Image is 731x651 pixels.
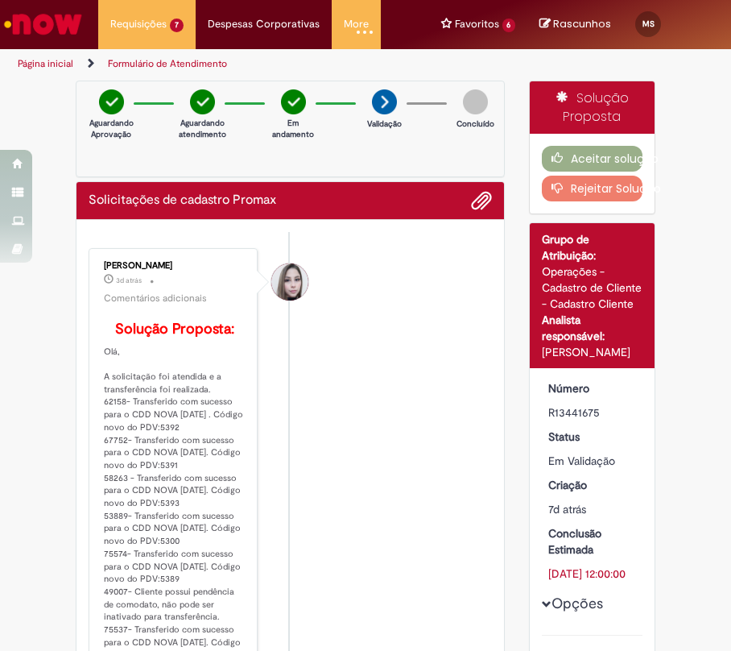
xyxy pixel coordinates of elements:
img: ServiceNow [2,8,85,40]
b: Solução Proposta: [115,320,234,338]
div: 23/08/2025 09:34:11 [548,501,638,517]
div: Operações - Cadastro de Cliente - Cadastro Cliente [542,263,643,312]
dt: Conclusão Estimada [536,525,650,558]
div: Grupo de Atribuição: [542,231,643,263]
p: Aguardando Aprovação [89,118,134,141]
time: 23/08/2025 09:34:11 [548,502,586,516]
div: R13441675 [548,404,638,421]
span: More [344,16,369,32]
span: Rascunhos [553,16,611,31]
a: No momento, sua lista de rascunhos tem 0 Itens [539,16,611,31]
span: MS [642,19,655,29]
time: 27/08/2025 08:40:25 [116,276,142,285]
button: Rejeitar Solução [542,176,643,201]
div: Daniele Aparecida Queiroz [271,263,308,301]
dt: Status [536,429,650,445]
dt: Número [536,380,650,396]
span: 3d atrás [116,276,142,285]
img: check-circle-green.png [281,89,306,114]
ul: Trilhas de página [12,49,353,79]
img: arrow-next.png [372,89,397,114]
img: check-circle-green.png [99,89,124,114]
p: Aguardando atendimento [179,118,226,141]
div: [PERSON_NAME] [104,261,245,271]
button: Adicionar anexos [471,190,492,211]
p: Validação [367,118,402,130]
h2: Solicitações de cadastro Promax Histórico de tíquete [89,193,276,208]
button: Aceitar solução [542,146,643,172]
span: 7d atrás [548,502,586,516]
dt: Criação [536,477,650,493]
p: Em andamento [272,118,314,141]
img: img-circle-grey.png [463,89,488,114]
img: check-circle-green.png [190,89,215,114]
p: Concluído [456,118,494,130]
span: 6 [502,19,516,32]
span: 7 [170,19,184,32]
span: Despesas Corporativas [208,16,320,32]
small: Comentários adicionais [104,292,207,305]
span: Favoritos [455,16,499,32]
span: Requisições [110,16,167,32]
div: Em Validação [548,453,638,469]
a: Formulário de Atendimento [108,57,227,70]
div: Analista responsável: [542,312,643,344]
a: Página inicial [18,57,73,70]
div: [DATE] 12:00:00 [548,566,638,582]
div: Solução Proposta [530,81,655,135]
div: [PERSON_NAME] [542,344,643,360]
